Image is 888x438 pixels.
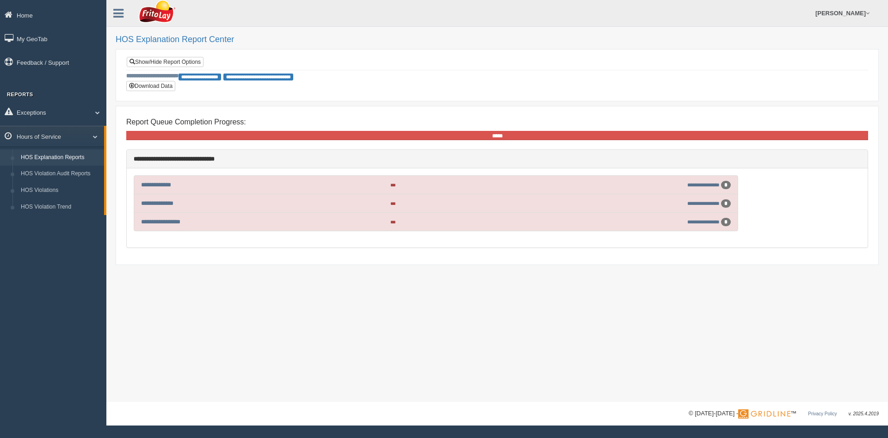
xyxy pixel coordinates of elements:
h4: Report Queue Completion Progress: [126,118,868,126]
button: Download Data [126,81,175,91]
a: HOS Violation Audit Reports [17,166,104,182]
img: Gridline [738,409,790,419]
h2: HOS Explanation Report Center [116,35,879,44]
a: HOS Violation Trend [17,199,104,216]
a: HOS Explanation Reports [17,149,104,166]
a: Show/Hide Report Options [127,57,203,67]
span: v. 2025.4.2019 [849,411,879,416]
a: HOS Violations [17,182,104,199]
a: Privacy Policy [808,411,837,416]
div: © [DATE]-[DATE] - ™ [689,409,879,419]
